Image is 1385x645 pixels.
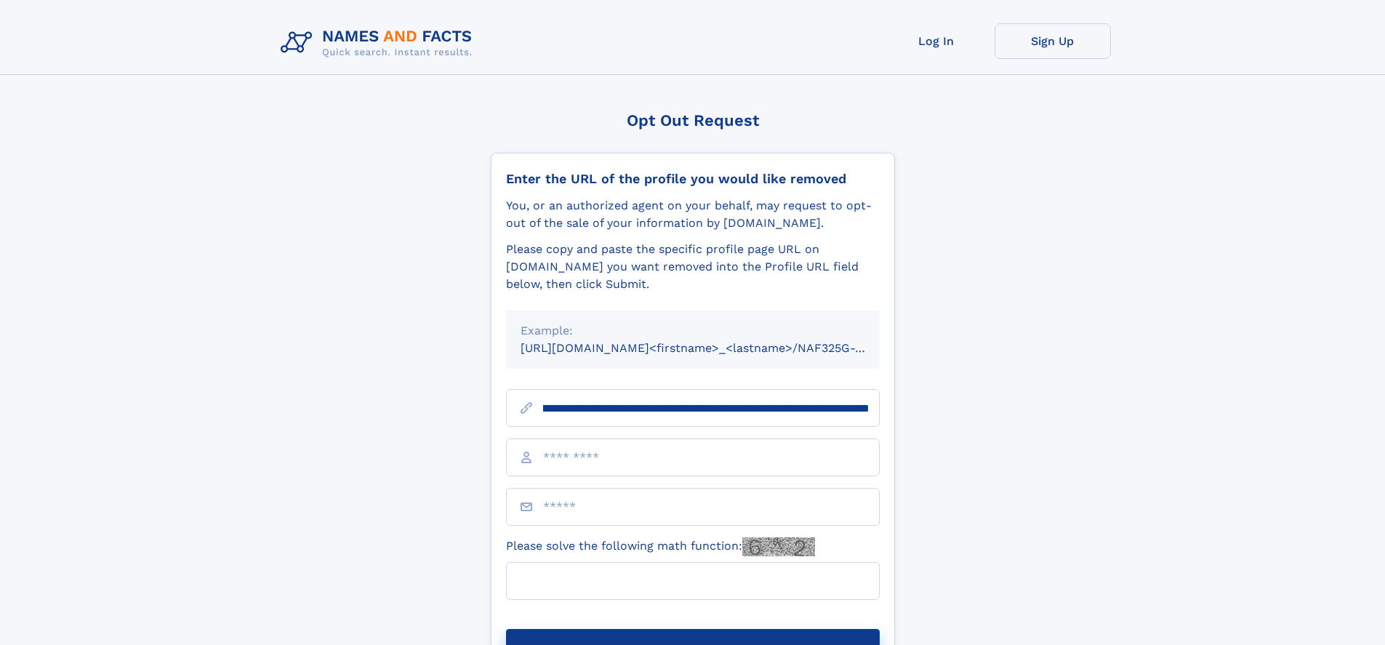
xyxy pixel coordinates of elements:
[506,171,880,187] div: Enter the URL of the profile you would like removed
[506,197,880,232] div: You, or an authorized agent on your behalf, may request to opt-out of the sale of your informatio...
[491,111,895,129] div: Opt Out Request
[878,23,995,59] a: Log In
[521,341,907,355] small: [URL][DOMAIN_NAME]<firstname>_<lastname>/NAF325G-xxxxxxxx
[275,23,484,63] img: Logo Names and Facts
[506,537,815,556] label: Please solve the following math function:
[995,23,1111,59] a: Sign Up
[506,241,880,293] div: Please copy and paste the specific profile page URL on [DOMAIN_NAME] you want removed into the Pr...
[521,322,865,340] div: Example:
